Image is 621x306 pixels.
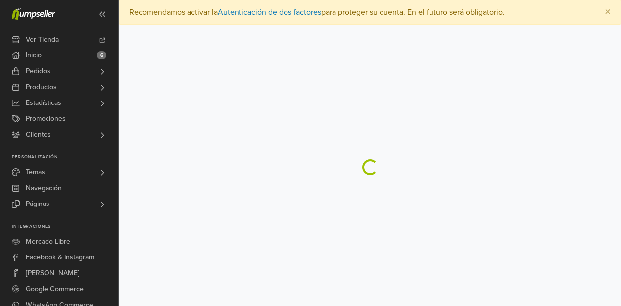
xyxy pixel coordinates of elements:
[605,5,611,19] span: ×
[26,95,61,111] span: Estadísticas
[26,180,62,196] span: Navegación
[26,79,57,95] span: Productos
[12,154,118,160] p: Personalización
[97,51,106,59] span: 6
[595,0,621,24] button: Close
[26,234,70,250] span: Mercado Libre
[26,281,84,297] span: Google Commerce
[26,48,42,63] span: Inicio
[26,32,59,48] span: Ver Tienda
[26,63,50,79] span: Pedidos
[218,7,321,17] a: Autenticación de dos factores
[26,164,45,180] span: Temas
[12,224,118,230] p: Integraciones
[26,111,66,127] span: Promociones
[26,127,51,143] span: Clientes
[26,196,49,212] span: Páginas
[26,265,80,281] span: [PERSON_NAME]
[26,250,94,265] span: Facebook & Instagram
